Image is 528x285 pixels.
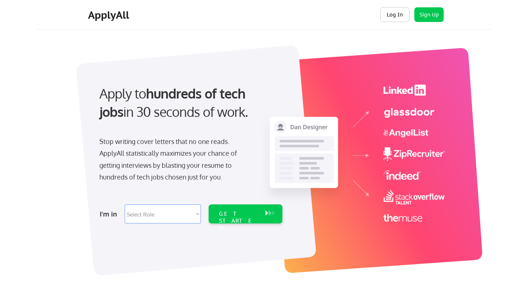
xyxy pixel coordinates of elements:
div: Stop writing cover letters that no one reads. ApplyAll statistically maximizes your chance of get... [99,136,250,183]
div: Apply to in 30 seconds of work. [99,84,279,121]
button: Log In [380,7,410,22]
div: GET STARTED [219,210,258,232]
div: ApplyAll [88,9,131,21]
button: Sign Up [414,7,444,22]
div: I'm in [100,208,120,220]
strong: hundreds of tech jobs [99,85,249,120]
